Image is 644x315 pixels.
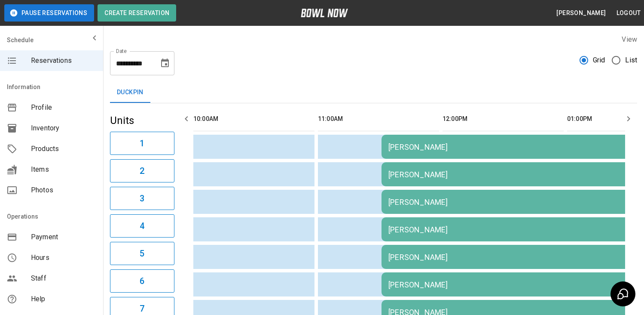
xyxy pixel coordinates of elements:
span: Items [31,164,96,175]
span: Photos [31,185,96,195]
span: List [625,55,637,65]
button: Duckpin [110,82,150,103]
button: 2 [110,159,174,182]
button: Create Reservation [98,4,176,22]
h6: 4 [140,219,144,233]
button: 6 [110,269,174,293]
button: Pause Reservations [4,4,94,22]
h6: 5 [140,247,144,260]
h6: 2 [140,164,144,178]
span: Reservations [31,56,96,66]
button: 1 [110,132,174,155]
span: Hours [31,253,96,263]
h6: 6 [140,274,144,288]
span: Payment [31,232,96,242]
h6: 1 [140,136,144,150]
img: logo [301,9,348,17]
span: Inventory [31,123,96,133]
button: Choose date, selected date is Aug 24, 2025 [156,55,174,72]
div: inventory tabs [110,82,637,103]
h5: Units [110,114,174,127]
th: 12:00PM [443,107,564,131]
th: 10:00AM [193,107,314,131]
button: 5 [110,242,174,265]
button: 4 [110,214,174,238]
span: Help [31,294,96,304]
th: 11:00AM [318,107,439,131]
button: 3 [110,187,174,210]
span: Grid [593,55,605,65]
label: View [622,35,637,43]
button: [PERSON_NAME] [553,5,609,21]
span: Staff [31,273,96,284]
span: Profile [31,102,96,113]
span: Products [31,144,96,154]
button: Logout [613,5,644,21]
h6: 3 [140,191,144,205]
